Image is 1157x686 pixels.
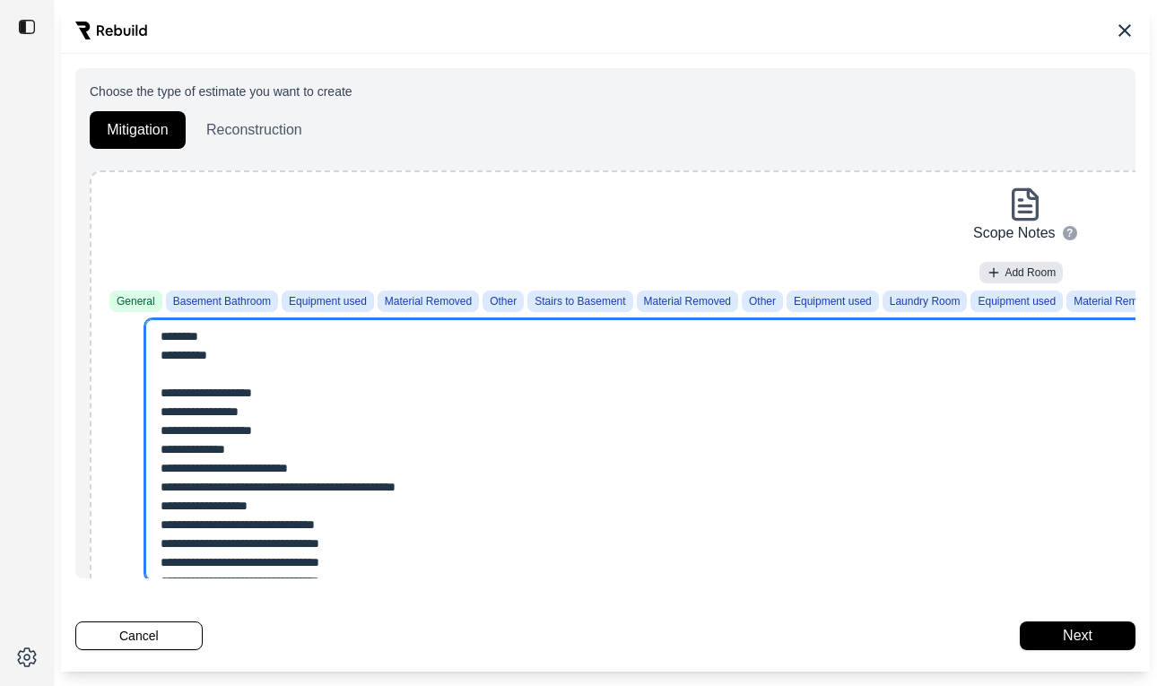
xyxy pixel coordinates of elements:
[282,291,374,312] button: Equipment used
[1005,265,1056,280] span: Add Room
[90,111,186,149] button: Mitigation
[75,22,147,39] img: Rebuild
[483,291,524,312] button: Other
[890,294,961,308] span: Laundry Room
[637,291,738,312] button: Material Removed
[787,291,879,312] button: Equipment used
[1066,226,1073,240] span: ?
[117,294,155,308] span: General
[979,262,1063,283] button: Add Room
[978,294,1056,308] span: Equipment used
[173,294,271,308] span: Basement Bathroom
[970,291,1063,312] button: Equipment used
[166,291,278,312] button: Basement Bathroom
[109,291,162,312] button: General
[749,294,776,308] span: Other
[1020,621,1135,650] button: Next
[18,18,36,36] img: toggle sidebar
[644,294,731,308] span: Material Removed
[289,294,367,308] span: Equipment used
[385,294,472,308] span: Material Removed
[75,621,203,650] button: Cancel
[527,291,632,312] button: Stairs to Basement
[742,291,783,312] button: Other
[973,222,1056,244] p: Scope Notes
[535,294,625,308] span: Stairs to Basement
[378,291,479,312] button: Material Removed
[90,82,1121,100] p: Choose the type of estimate you want to create
[189,111,319,149] button: Reconstruction
[883,291,968,312] button: Laundry Room
[794,294,872,308] span: Equipment used
[490,294,517,308] span: Other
